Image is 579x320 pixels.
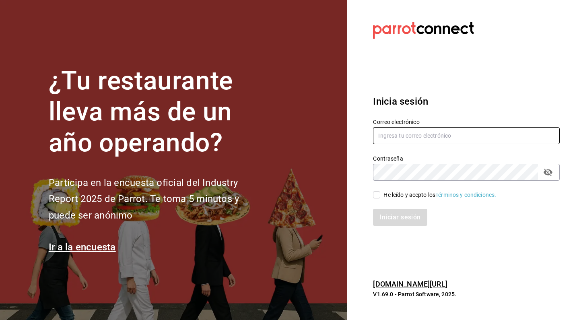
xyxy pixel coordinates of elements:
[373,280,447,288] a: [DOMAIN_NAME][URL]
[49,66,266,158] h1: ¿Tu restaurante lleva más de un año operando?
[383,191,496,199] div: He leído y acepto los
[373,156,560,161] label: Contraseña
[435,192,496,198] a: Términos y condiciones.
[373,94,560,109] h3: Inicia sesión
[373,127,560,144] input: Ingresa tu correo electrónico
[373,290,560,298] p: V1.69.0 - Parrot Software, 2025.
[49,175,266,224] h2: Participa en la encuesta oficial del Industry Report 2025 de Parrot. Te toma 5 minutos y puede se...
[541,165,555,179] button: passwordField
[49,242,116,253] a: Ir a la encuesta
[373,119,560,125] label: Correo electrónico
